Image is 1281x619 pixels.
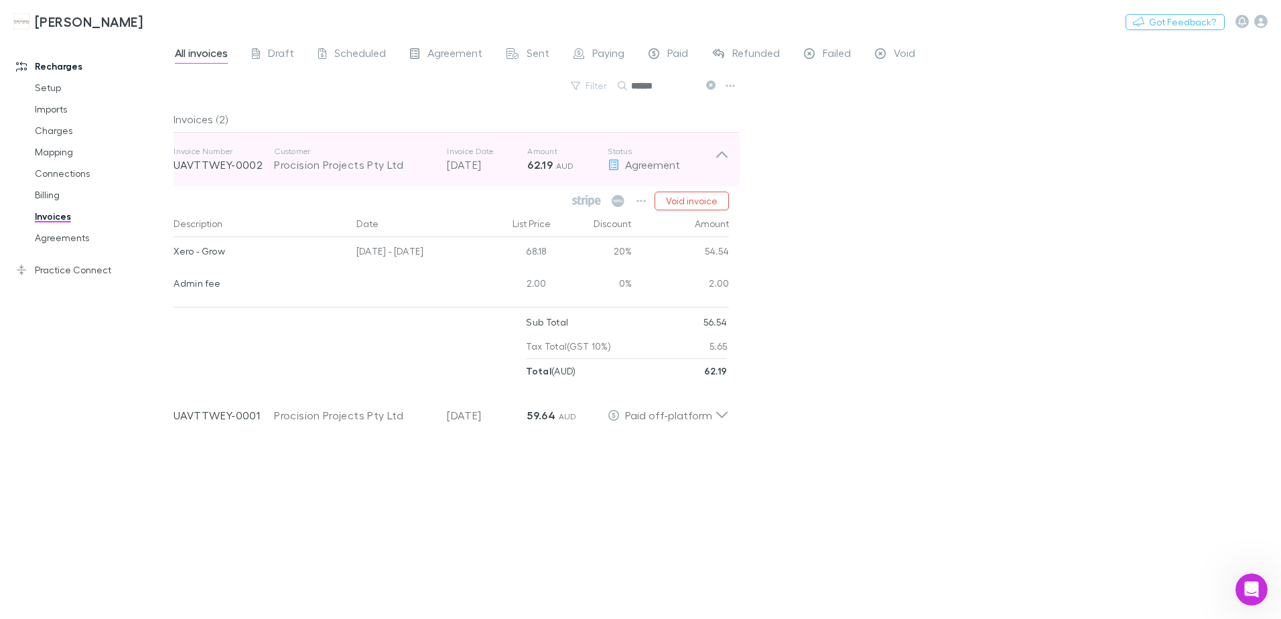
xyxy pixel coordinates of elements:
div: Xero - Grow [174,237,346,265]
p: [DATE] [447,157,527,173]
p: Amount [527,146,608,157]
h3: [PERSON_NAME] [35,13,143,29]
a: Invoices [21,206,181,227]
p: 5.65 [710,334,727,358]
span: Void [894,46,915,64]
div: 2.00 [632,269,730,301]
span: Draft [268,46,294,64]
span: Failed [823,46,851,64]
div: Procision Projects Pty Ltd [274,157,433,173]
div: Invoice NumberUAVTTWEY-0002CustomerProcision Projects Pty LtdInvoice Date[DATE]Amount62.19 AUDSta... [163,133,740,186]
a: Practice Connect [3,259,181,281]
span: AUD [556,161,574,171]
a: Recharges [3,56,181,77]
p: Sub Total [526,310,568,334]
span: Sent [527,46,549,64]
p: ( AUD ) [526,359,576,383]
span: Paid off-platform [625,409,712,421]
img: Hales Douglass's Logo [13,13,29,29]
div: UAVTTWEY-0001Procision Projects Pty Ltd[DATE]59.64 AUDPaid off-platform [163,383,740,437]
p: [DATE] [447,407,527,423]
button: Void invoice [655,192,729,210]
p: Status [608,146,715,157]
strong: 62.19 [527,158,553,171]
span: Paying [592,46,624,64]
a: Setup [21,77,181,98]
p: 56.54 [703,310,728,334]
button: Filter [564,78,615,94]
span: Agreement [427,46,482,64]
span: Refunded [732,46,780,64]
span: Paid [667,46,688,64]
strong: 59.64 [527,409,555,422]
div: 54.54 [632,237,730,269]
div: Admin fee [174,269,346,297]
iframe: Intercom live chat [1235,573,1268,606]
p: Customer [274,146,433,157]
div: Procision Projects Pty Ltd [274,407,433,423]
span: Agreement [625,158,680,171]
a: Billing [21,184,181,206]
span: Scheduled [334,46,386,64]
div: 0% [552,269,632,301]
p: Invoice Date [447,146,527,157]
p: Tax Total (GST 10%) [526,334,611,358]
a: Connections [21,163,181,184]
a: Charges [21,120,181,141]
strong: Total [526,365,551,376]
p: UAVTTWEY-0002 [174,157,274,173]
a: Agreements [21,227,181,249]
a: Mapping [21,141,181,163]
p: Invoice Number [174,146,274,157]
div: [DATE] - [DATE] [351,237,472,269]
div: 2.00 [472,269,552,301]
button: Got Feedback? [1126,14,1225,30]
div: 68.18 [472,237,552,269]
p: UAVTTWEY-0001 [174,407,274,423]
a: [PERSON_NAME] [5,5,151,38]
span: All invoices [175,46,228,64]
div: 20% [552,237,632,269]
span: AUD [559,411,577,421]
a: Imports [21,98,181,120]
strong: 62.19 [704,365,728,376]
